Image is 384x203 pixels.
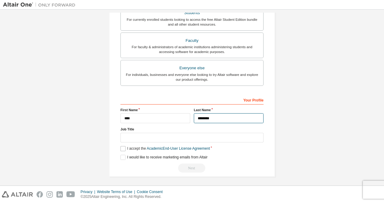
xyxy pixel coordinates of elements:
[124,36,260,45] div: Faculty
[124,64,260,72] div: Everyone else
[97,189,137,194] div: Website Terms of Use
[37,191,43,198] img: facebook.svg
[120,127,264,132] label: Job Title
[124,72,260,82] div: For individuals, businesses and everyone else looking to try Altair software and explore our prod...
[56,191,63,198] img: linkedin.svg
[120,108,190,112] label: First Name
[3,2,78,8] img: Altair One
[81,189,97,194] div: Privacy
[147,146,210,151] a: Academic End-User License Agreement
[194,108,264,112] label: Last Name
[120,164,264,173] div: Read and acccept EULA to continue
[81,194,166,199] p: © 2025 Altair Engineering, Inc. All Rights Reserved.
[124,45,260,54] div: For faculty & administrators of academic institutions administering students and accessing softwa...
[120,95,264,105] div: Your Profile
[66,191,75,198] img: youtube.svg
[137,189,166,194] div: Cookie Consent
[120,146,210,151] label: I accept the
[120,155,207,160] label: I would like to receive marketing emails from Altair
[124,17,260,27] div: For currently enrolled students looking to access the free Altair Student Edition bundle and all ...
[124,9,260,17] div: Students
[2,191,33,198] img: altair_logo.svg
[46,191,53,198] img: instagram.svg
